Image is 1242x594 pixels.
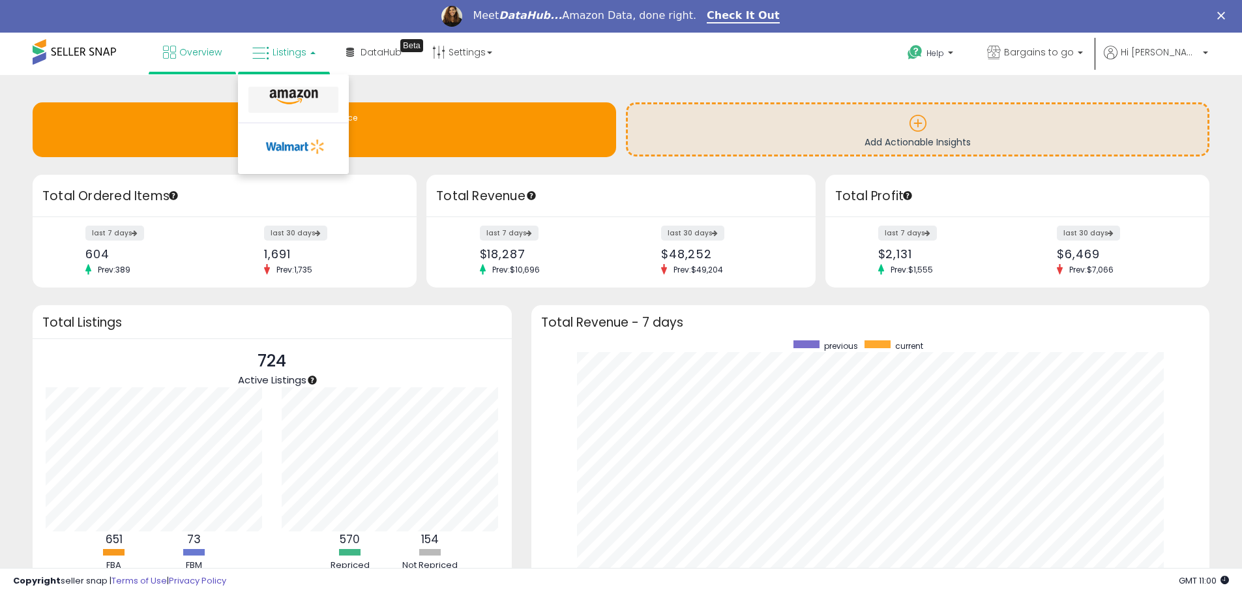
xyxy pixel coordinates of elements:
[1063,264,1120,275] span: Prev: $7,066
[243,33,325,72] a: Listings
[39,128,610,150] h1: 5
[421,531,439,547] b: 154
[42,187,407,205] h3: Total Ordered Items
[661,226,724,241] label: last 30 days
[311,559,389,572] div: Repriced
[441,6,462,27] img: Profile image for Georgie
[1104,46,1208,75] a: Hi [PERSON_NAME]
[884,264,939,275] span: Prev: $1,555
[273,46,306,59] span: Listings
[1057,226,1120,241] label: last 30 days
[1004,46,1074,59] span: Bargains to go
[340,531,360,547] b: 570
[270,264,319,275] span: Prev: 1,735
[391,559,469,572] div: Not Repriced
[486,264,546,275] span: Prev: $10,696
[661,247,793,261] div: $48,252
[480,247,612,261] div: $18,287
[422,33,502,72] a: Settings
[153,33,231,72] a: Overview
[169,574,226,587] a: Privacy Policy
[187,531,201,547] b: 73
[1179,574,1229,587] span: 2025-10-13 11:00 GMT
[111,574,167,587] a: Terms of Use
[902,190,913,201] div: Tooltip anchor
[238,373,306,387] span: Active Listings
[878,247,1008,261] div: $2,131
[91,264,137,275] span: Prev: 389
[264,226,327,241] label: last 30 days
[865,136,971,149] span: Add Actionable Insights
[473,9,696,22] div: Meet Amazon Data, done right.
[13,574,61,587] strong: Copyright
[42,318,502,327] h3: Total Listings
[85,247,215,261] div: 604
[480,226,539,241] label: last 7 days
[824,340,858,351] span: previous
[75,559,153,572] div: FBA
[499,9,562,22] i: DataHub...
[1057,247,1187,261] div: $6,469
[907,44,923,61] i: Get Help
[541,318,1200,327] h3: Total Revenue - 7 days
[33,102,616,157] a: Needs to Reprice 5
[361,46,402,59] span: DataHub
[168,190,179,201] div: Tooltip anchor
[436,187,806,205] h3: Total Revenue
[85,226,144,241] label: last 7 days
[667,264,730,275] span: Prev: $49,204
[264,247,394,261] div: 1,691
[179,46,222,59] span: Overview
[977,33,1093,75] a: Bargains to go
[306,374,318,386] div: Tooltip anchor
[238,349,306,374] p: 724
[106,531,123,547] b: 651
[400,39,423,52] div: Tooltip anchor
[926,48,944,59] span: Help
[628,104,1207,155] a: Add Actionable Insights
[895,340,923,351] span: current
[336,33,411,72] a: DataHub
[835,187,1200,205] h3: Total Profit
[897,35,966,75] a: Help
[525,190,537,201] div: Tooltip anchor
[1121,46,1199,59] span: Hi [PERSON_NAME]
[878,226,937,241] label: last 7 days
[155,559,233,572] div: FBM
[1217,12,1230,20] div: Close
[13,575,226,587] div: seller snap | |
[707,9,780,23] a: Check It Out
